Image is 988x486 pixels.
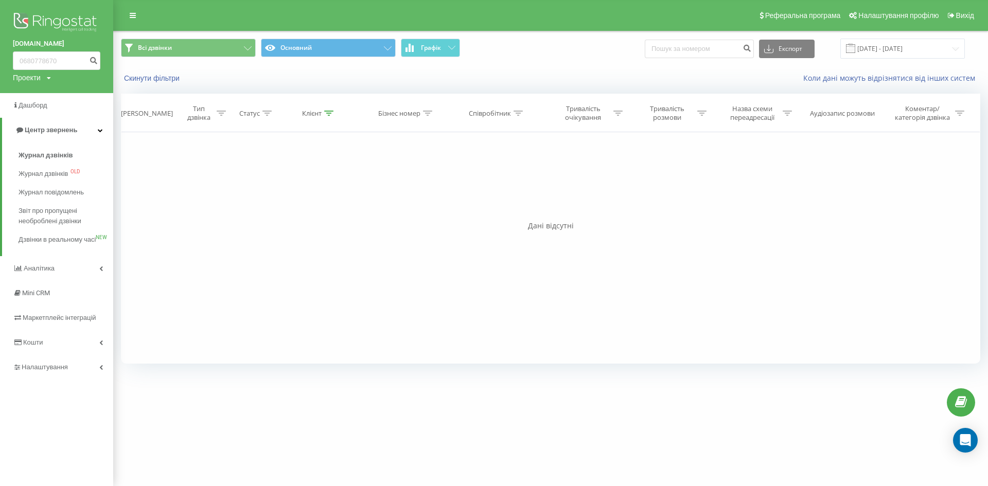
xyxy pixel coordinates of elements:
a: Дзвінки в реальному часіNEW [19,230,113,249]
a: Журнал дзвінків [19,146,113,165]
div: Бізнес номер [378,109,420,118]
div: Тривалість розмови [640,104,695,122]
button: Основний [261,39,396,57]
span: Журнал повідомлень [19,187,84,197]
a: Коли дані можуть відрізнятися вiд інших систем [803,73,980,83]
input: Пошук за номером [645,40,754,58]
span: Дашборд [19,101,47,109]
img: Ringostat logo [13,10,100,36]
div: Тип дзвінка [184,104,214,122]
div: Open Intercom Messenger [953,428,978,453]
div: Тривалість очікування [556,104,611,122]
div: Коментар/категорія дзвінка [892,104,952,122]
span: Звіт про пропущені необроблені дзвінки [19,206,108,226]
a: Звіт про пропущені необроблені дзвінки [19,202,113,230]
span: Маркетплейс інтеграцій [23,314,96,321]
a: Журнал дзвінківOLD [19,165,113,183]
a: Журнал повідомлень [19,183,113,202]
div: Статус [239,109,260,118]
div: Дані відсутні [121,221,980,231]
span: Mini CRM [22,289,50,297]
span: Центр звернень [25,126,77,134]
span: Вихід [956,11,974,20]
a: Центр звернень [2,118,113,142]
span: Реферальна програма [765,11,841,20]
span: Всі дзвінки [138,44,172,52]
span: Налаштування профілю [858,11,939,20]
div: [PERSON_NAME] [121,109,173,118]
span: Журнал дзвінків [19,150,73,160]
button: Графік [401,39,460,57]
span: Дзвінки в реальному часі [19,235,96,245]
div: Аудіозапис розмови [810,109,875,118]
button: Всі дзвінки [121,39,256,57]
div: Назва схеми переадресації [725,104,780,122]
button: Скинути фільтри [121,74,185,83]
div: Проекти [13,73,41,83]
span: Кошти [23,338,43,346]
div: Клієнт [302,109,322,118]
span: Графік [421,44,441,51]
input: Пошук за номером [13,51,100,70]
span: Аналiтика [24,264,55,272]
a: [DOMAIN_NAME] [13,39,100,49]
span: Журнал дзвінків [19,169,68,179]
div: Співробітник [469,109,511,118]
span: Налаштування [22,363,68,371]
button: Експорт [759,40,815,58]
